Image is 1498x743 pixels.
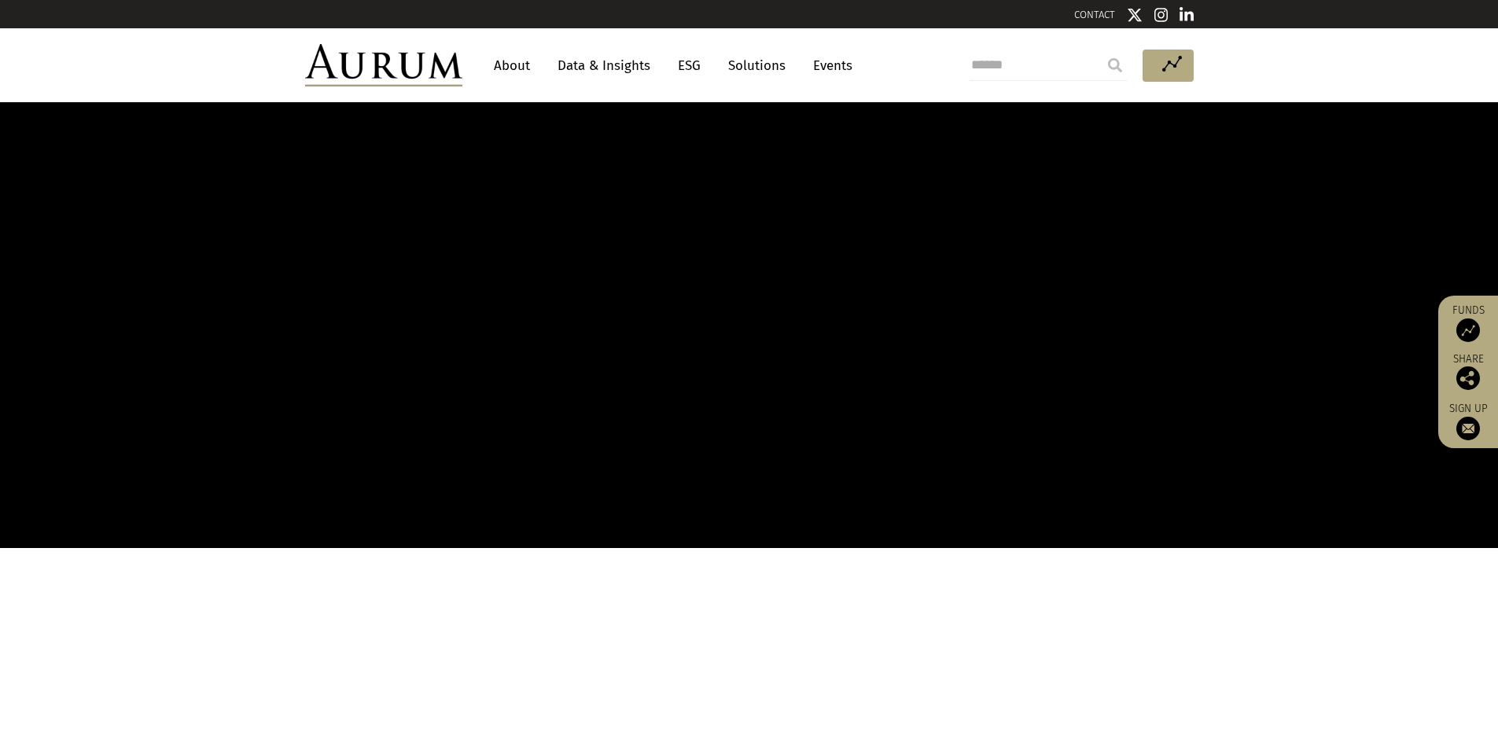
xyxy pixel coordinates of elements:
[1180,7,1194,23] img: Linkedin icon
[805,51,852,80] a: Events
[1099,50,1131,81] input: Submit
[550,51,658,80] a: Data & Insights
[1446,303,1490,342] a: Funds
[1074,9,1115,20] a: CONTACT
[1446,402,1490,440] a: Sign up
[486,51,538,80] a: About
[1446,354,1490,390] div: Share
[1456,417,1480,440] img: Sign up to our newsletter
[720,51,793,80] a: Solutions
[1154,7,1169,23] img: Instagram icon
[670,51,709,80] a: ESG
[1456,366,1480,390] img: Share this post
[1456,318,1480,342] img: Access Funds
[305,44,462,86] img: Aurum
[1127,7,1143,23] img: Twitter icon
